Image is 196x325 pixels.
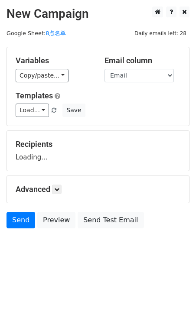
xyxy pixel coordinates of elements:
[7,30,66,36] small: Google Sheet:
[16,69,69,82] a: Copy/paste...
[131,30,189,36] a: Daily emails left: 28
[105,56,180,65] h5: Email column
[16,104,49,117] a: Load...
[37,212,75,228] a: Preview
[46,30,66,36] a: 8点名单
[78,212,144,228] a: Send Test Email
[16,140,180,149] h5: Recipients
[7,6,189,21] h2: New Campaign
[16,56,91,65] h5: Variables
[7,212,35,228] a: Send
[131,29,189,38] span: Daily emails left: 28
[16,140,180,162] div: Loading...
[16,91,53,100] a: Templates
[16,185,180,194] h5: Advanced
[62,104,85,117] button: Save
